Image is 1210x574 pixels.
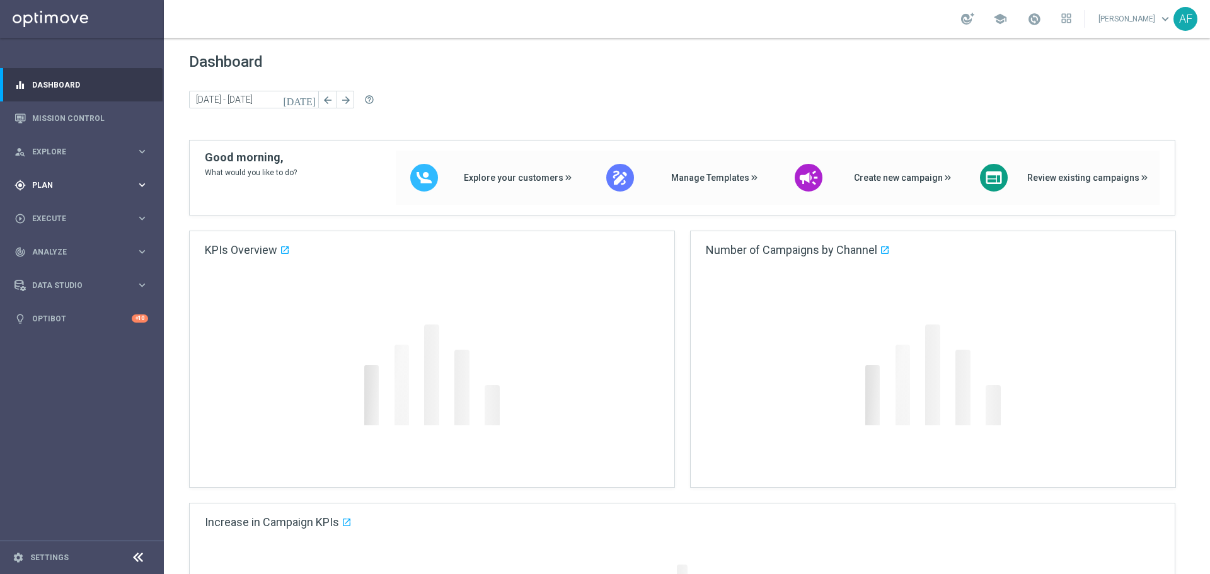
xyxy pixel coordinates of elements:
div: Data Studio [14,280,136,291]
div: Explore [14,146,136,158]
i: keyboard_arrow_right [136,246,148,258]
i: equalizer [14,79,26,91]
button: play_circle_outline Execute keyboard_arrow_right [14,214,149,224]
button: equalizer Dashboard [14,80,149,90]
a: Mission Control [32,101,148,135]
i: gps_fixed [14,180,26,191]
button: Data Studio keyboard_arrow_right [14,280,149,290]
button: track_changes Analyze keyboard_arrow_right [14,247,149,257]
a: Optibot [32,302,132,335]
i: track_changes [14,246,26,258]
div: Dashboard [14,68,148,101]
a: Dashboard [32,68,148,101]
i: keyboard_arrow_right [136,279,148,291]
i: person_search [14,146,26,158]
span: Plan [32,181,136,189]
button: Mission Control [14,113,149,123]
span: school [993,12,1007,26]
i: play_circle_outline [14,213,26,224]
div: +10 [132,314,148,323]
i: lightbulb [14,313,26,324]
a: [PERSON_NAME]keyboard_arrow_down [1097,9,1173,28]
a: Settings [30,554,69,561]
div: Plan [14,180,136,191]
i: keyboard_arrow_right [136,212,148,224]
span: Data Studio [32,282,136,289]
button: gps_fixed Plan keyboard_arrow_right [14,180,149,190]
span: Analyze [32,248,136,256]
i: keyboard_arrow_right [136,179,148,191]
span: Explore [32,148,136,156]
button: lightbulb Optibot +10 [14,314,149,324]
span: Execute [32,215,136,222]
i: settings [13,552,24,563]
div: Execute [14,213,136,224]
div: Analyze [14,246,136,258]
div: AF [1173,7,1197,31]
div: Optibot [14,302,148,335]
i: keyboard_arrow_right [136,146,148,158]
div: Mission Control [14,101,148,135]
span: keyboard_arrow_down [1158,12,1172,26]
button: person_search Explore keyboard_arrow_right [14,147,149,157]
